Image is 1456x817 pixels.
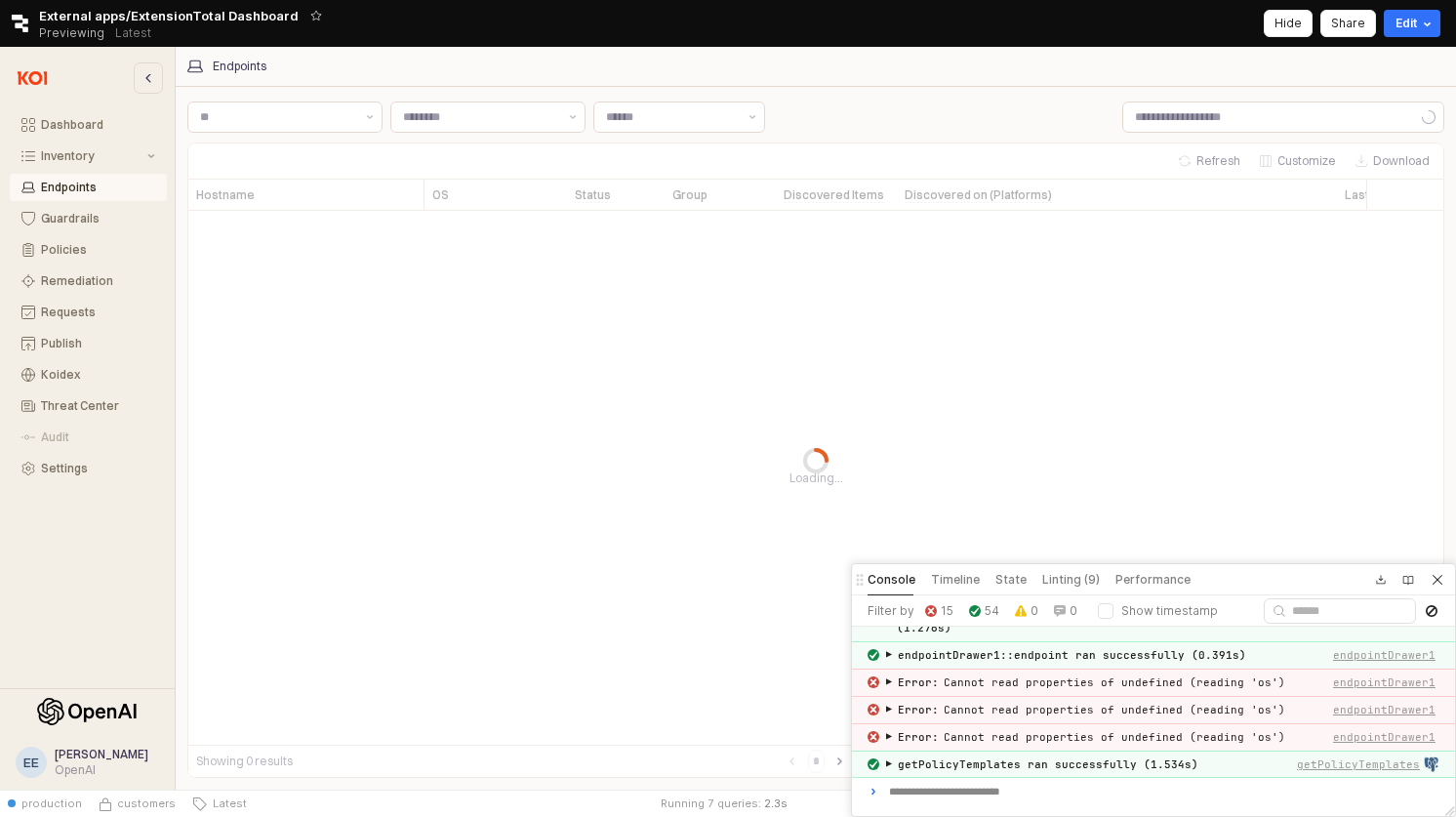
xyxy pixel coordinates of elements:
[41,181,155,194] div: Endpoints
[21,796,82,811] span: production
[41,149,143,163] div: Inventory
[1015,605,1027,617] img: warn
[969,605,981,617] img: success
[1115,572,1191,588] h5: Performance
[868,731,879,743] img: error
[117,796,176,811] span: customers
[883,674,1439,690] button: ▶Error:Cannot read properties of undefined (reading 'os')endpointDrawer1
[868,572,915,588] h5: Console
[883,729,1439,745] button: ▶Error:Cannot read properties of undefined (reading 'os')endpointDrawer1
[10,330,167,357] button: Publish
[358,102,382,132] button: Show suggestions
[898,675,939,689] span: Error :
[207,796,247,811] span: Latest
[41,306,155,319] div: Requests
[39,20,162,47] div: Previewing Latest
[985,603,999,619] label: 54
[41,274,155,288] div: Remediation
[10,424,167,451] button: Audit
[898,674,1286,690] div: Cannot read properties of undefined (reading 'os')
[964,600,1004,622] button: 54
[561,102,585,132] button: Show suggestions
[1049,600,1082,622] button: 0
[1010,600,1043,622] button: 0
[886,647,892,663] span: ▶
[1333,702,1436,717] button: endpointDrawer1
[1264,10,1313,37] button: Hide app
[803,448,829,473] div: Progress circle
[39,6,299,25] span: External apps/ExtensionTotal Dashboard
[115,25,151,41] p: Latest
[898,730,939,744] span: Error :
[41,399,155,413] div: Threat Center
[41,430,155,444] div: Audit
[898,757,1198,771] span: getPolicyTemplates ran successfully (1.534s)
[10,299,167,326] button: Requests
[41,243,155,257] div: Policies
[941,603,953,619] label: 15
[16,747,47,778] button: EE
[868,603,914,619] label: Filter by
[10,143,167,170] button: Inventory
[898,702,1286,717] div: Cannot read properties of undefined (reading 'os')
[995,572,1027,588] h5: State
[868,704,879,715] img: error
[90,790,183,817] button: Source Control
[886,674,892,690] span: ▶
[931,572,980,588] h5: Timeline
[10,392,167,420] button: Threat Center
[104,20,162,47] button: Releases and History
[883,756,1439,772] button: ▶getPolicyTemplates ran successfully (1.534s)getPolicyTemplates
[1369,568,1393,592] button: Download app JSON with hard-coded query results
[886,702,892,717] span: ▶
[55,762,148,778] div: OpenAI
[1420,599,1443,623] button: Clear Console
[39,23,104,43] span: Previewing
[1121,603,1218,619] label: Show timestamp
[1031,603,1038,619] label: 0
[23,753,39,772] div: EE
[1070,603,1077,619] label: 0
[1320,10,1376,37] button: Share app
[1274,11,1302,36] div: Hide
[868,758,879,770] img: success
[868,649,879,661] img: success
[1333,647,1436,663] button: endpointDrawer1
[41,337,155,350] div: Publish
[41,212,155,225] div: Guardrails
[883,702,1439,717] button: ▶Error:Cannot read properties of undefined (reading 'os')endpointDrawer1
[661,796,761,811] div: Running 7 queries:
[883,647,1439,663] button: ▶endpointDrawer1::endpoint ran successfully (0.391s)endpointDrawer1
[41,368,155,382] div: Koidex
[1331,16,1365,31] p: Share
[10,111,167,139] button: Dashboard
[176,47,1456,790] main: App Frame
[898,729,1286,745] div: Cannot read properties of undefined (reading 'os')
[306,6,326,25] button: Add app to favorites
[741,102,764,132] button: Show suggestions
[1384,10,1440,37] button: Edit
[898,648,1246,662] span: endpointDrawer1::endpoint ran successfully (0.391s)
[868,676,879,688] img: error
[183,790,255,817] button: Latest
[897,605,1286,634] span: extensionTotalView1::getEndpointsUnknown ran successfully (1.276s)
[10,205,167,232] button: Guardrails
[55,747,148,761] span: [PERSON_NAME]
[925,605,937,617] img: error
[10,236,167,264] button: Policies
[10,267,167,295] button: Remediation
[213,60,266,73] div: Endpoints
[41,118,155,132] div: Dashboard
[41,462,155,475] div: Settings
[10,455,167,482] button: Settings
[10,174,167,201] button: Endpoints
[1333,674,1436,690] button: endpointDrawer1
[1424,566,1451,593] button: Close
[764,796,788,811] span: 2.3 s
[1297,756,1420,772] button: getPolicyTemplates
[898,703,939,716] span: Error :
[10,361,167,388] button: Koidex
[1333,729,1436,745] button: endpointDrawer1
[886,756,892,772] span: ▶
[1042,572,1100,588] h5: Linting (9)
